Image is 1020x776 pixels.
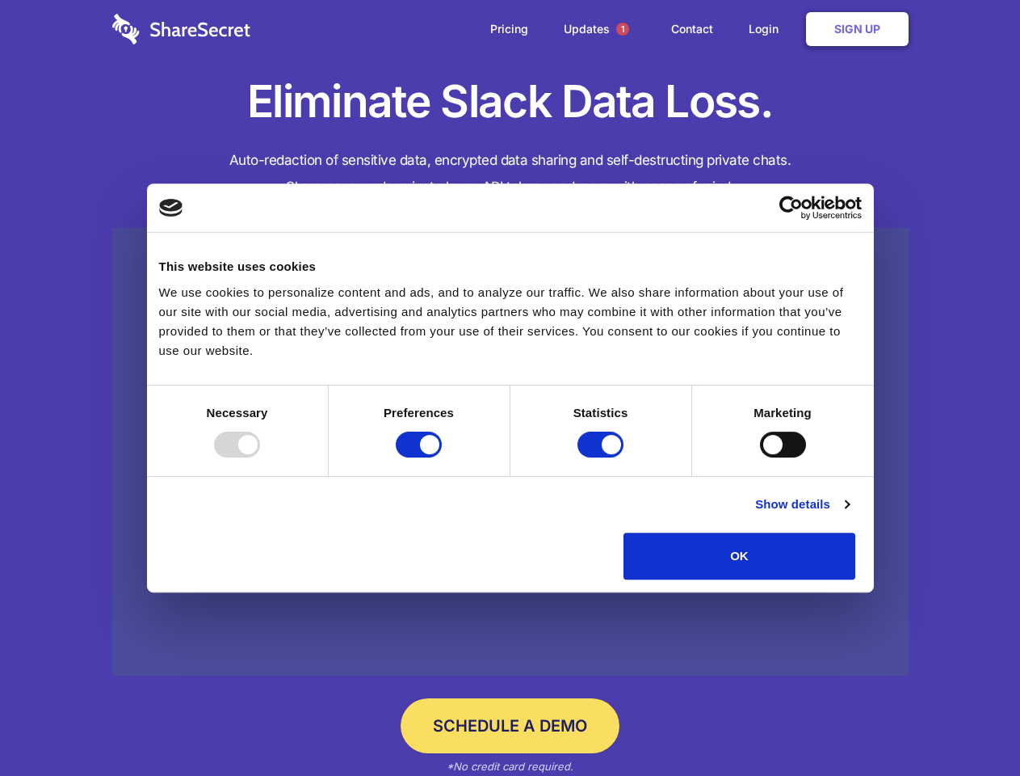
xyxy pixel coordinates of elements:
div: This website uses cookies [159,257,862,276]
span: 1 [616,23,629,36]
a: Sign Up [806,12,909,46]
strong: Statistics [573,406,628,420]
strong: Marketing [753,406,812,420]
a: Usercentrics Cookiebot - opens in a new window [720,196,862,220]
a: Wistia video thumbnail [112,228,909,677]
a: Pricing [474,4,544,54]
div: We use cookies to personalize content and ads, and to analyze our traffic. We also share informat... [159,283,862,361]
a: Contact [655,4,729,54]
img: logo [159,199,183,217]
h4: Auto-redaction of sensitive data, encrypted data sharing and self-destructing private chats. Shar... [112,147,909,200]
a: Login [732,4,803,54]
a: Schedule a Demo [401,698,619,753]
button: OK [623,533,855,580]
a: Show details [755,495,849,514]
img: logo-wordmark-white-trans-d4663122ce5f474addd5e946df7df03e33cb6a1c49d2221995e7729f52c070b2.svg [112,14,250,44]
strong: Preferences [384,406,454,420]
em: *No credit card required. [447,760,573,773]
h1: Eliminate Slack Data Loss. [112,73,909,131]
strong: Necessary [207,406,268,420]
